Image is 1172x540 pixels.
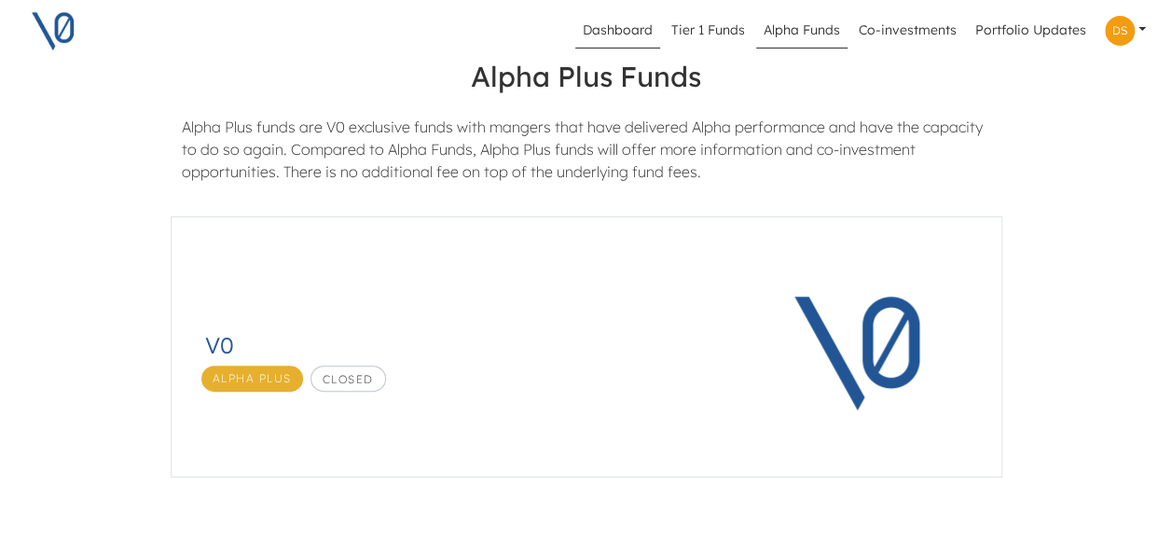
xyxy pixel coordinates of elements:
[201,366,303,392] span: Alpha Plus
[205,332,710,359] h3: V0
[30,7,76,54] img: V0 logo
[168,116,1004,198] div: Alpha Plus funds are V0 exclusive funds with mangers that have delivered Alpha performance and ha...
[756,13,848,48] a: Alpha Funds
[85,45,1088,108] h4: Alpha Plus Funds
[167,213,1006,481] a: V0Alpha PlusClosedV0
[575,13,660,48] a: Dashboard
[310,366,386,392] span: Closed
[1105,16,1135,46] img: Profile
[664,13,752,48] a: Tier 1 Funds
[851,13,964,48] a: Co-investments
[746,232,979,465] img: V0
[968,13,1094,48] a: Portfolio Updates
